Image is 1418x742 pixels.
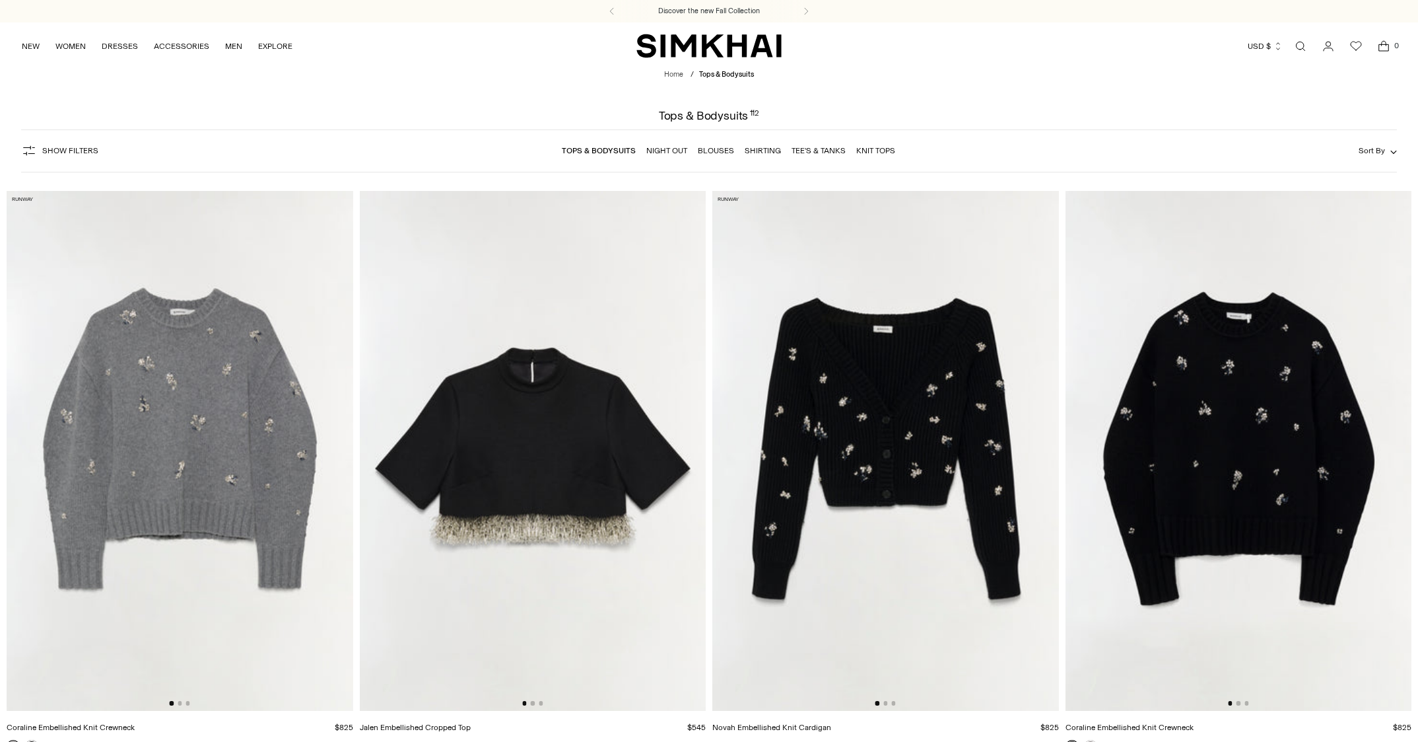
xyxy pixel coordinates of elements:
[658,6,760,17] a: Discover the new Fall Collection
[1244,701,1248,705] button: Go to slide 3
[360,723,471,732] a: Jalen Embellished Cropped Top
[750,110,760,122] div: 112
[360,191,706,711] img: Jalen Embellished Cropped Top
[522,701,526,705] button: Go to slide 1
[664,69,754,81] nav: breadcrumbs
[42,146,98,155] span: Show Filters
[55,32,86,61] a: WOMEN
[178,701,182,705] button: Go to slide 2
[1248,32,1283,61] button: USD $
[745,146,781,155] a: Shirting
[636,33,782,59] a: SIMKHAI
[258,32,292,61] a: EXPLORE
[698,146,734,155] a: Blouses
[1390,40,1402,52] span: 0
[7,191,353,711] img: Coraline Embellished Knit Crewneck
[875,701,879,705] button: Go to slide 1
[102,32,138,61] a: DRESSES
[712,191,1059,711] img: Novah Embellished Knit Cardigan
[170,701,174,705] button: Go to slide 1
[1065,723,1194,732] a: Coraline Embellished Knit Crewneck
[1287,33,1314,59] a: Open search modal
[7,723,135,732] a: Coraline Embellished Knit Crewneck
[699,70,754,79] span: Tops & Bodysuits
[186,701,189,705] button: Go to slide 3
[562,146,636,155] a: Tops & Bodysuits
[1228,701,1232,705] button: Go to slide 1
[21,140,98,161] button: Show Filters
[691,69,694,81] div: /
[646,146,687,155] a: Night Out
[154,32,209,61] a: ACCESSORIES
[1359,143,1397,158] button: Sort By
[891,701,895,705] button: Go to slide 3
[1343,33,1369,59] a: Wishlist
[856,146,895,155] a: Knit Tops
[22,32,40,61] a: NEW
[1065,191,1412,711] img: Coraline Embellished Knit Crewneck
[792,146,846,155] a: Tee's & Tanks
[225,32,242,61] a: MEN
[562,137,895,165] nav: Linked collections
[664,70,683,79] a: Home
[531,701,535,705] button: Go to slide 2
[1315,33,1341,59] a: Go to the account page
[883,701,887,705] button: Go to slide 2
[539,701,543,705] button: Go to slide 3
[712,723,831,732] a: Novah Embellished Knit Cardigan
[1236,701,1240,705] button: Go to slide 2
[1370,33,1397,59] a: Open cart modal
[659,110,759,122] h1: Tops & Bodysuits
[1359,146,1385,155] span: Sort By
